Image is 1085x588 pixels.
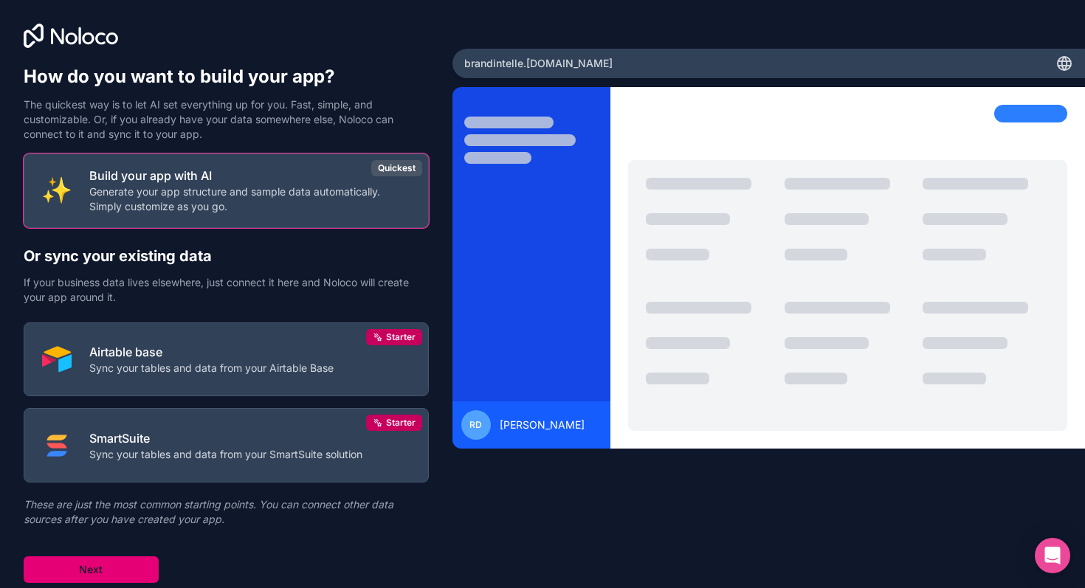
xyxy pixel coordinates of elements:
[89,184,410,214] p: Generate your app structure and sample data automatically. Simply customize as you go.
[24,408,429,482] button: SMART_SUITESmartSuiteSync your tables and data from your SmartSuite solutionStarter
[89,343,334,361] p: Airtable base
[24,497,429,527] p: These are just the most common starting points. You can connect other data sources after you have...
[371,160,422,176] div: Quickest
[24,97,429,142] p: The quickest way is to let AI set everything up for you. Fast, simple, and customizable. Or, if y...
[42,431,72,460] img: SMART_SUITE
[24,322,429,397] button: AIRTABLEAirtable baseSync your tables and data from your Airtable BaseStarter
[89,361,334,376] p: Sync your tables and data from your Airtable Base
[89,167,410,184] p: Build your app with AI
[464,56,613,71] span: brandintelle .[DOMAIN_NAME]
[42,176,72,205] img: INTERNAL_WITH_AI
[386,417,416,429] span: Starter
[42,345,72,374] img: AIRTABLE
[500,418,585,432] span: [PERSON_NAME]
[386,331,416,343] span: Starter
[24,153,429,228] button: INTERNAL_WITH_AIBuild your app with AIGenerate your app structure and sample data automatically. ...
[24,65,429,89] h1: How do you want to build your app?
[1035,538,1070,573] div: Open Intercom Messenger
[24,556,159,583] button: Next
[24,246,429,266] h2: Or sync your existing data
[24,275,429,305] p: If your business data lives elsewhere, just connect it here and Noloco will create your app aroun...
[469,419,482,431] span: RD
[89,429,362,447] p: SmartSuite
[89,447,362,462] p: Sync your tables and data from your SmartSuite solution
